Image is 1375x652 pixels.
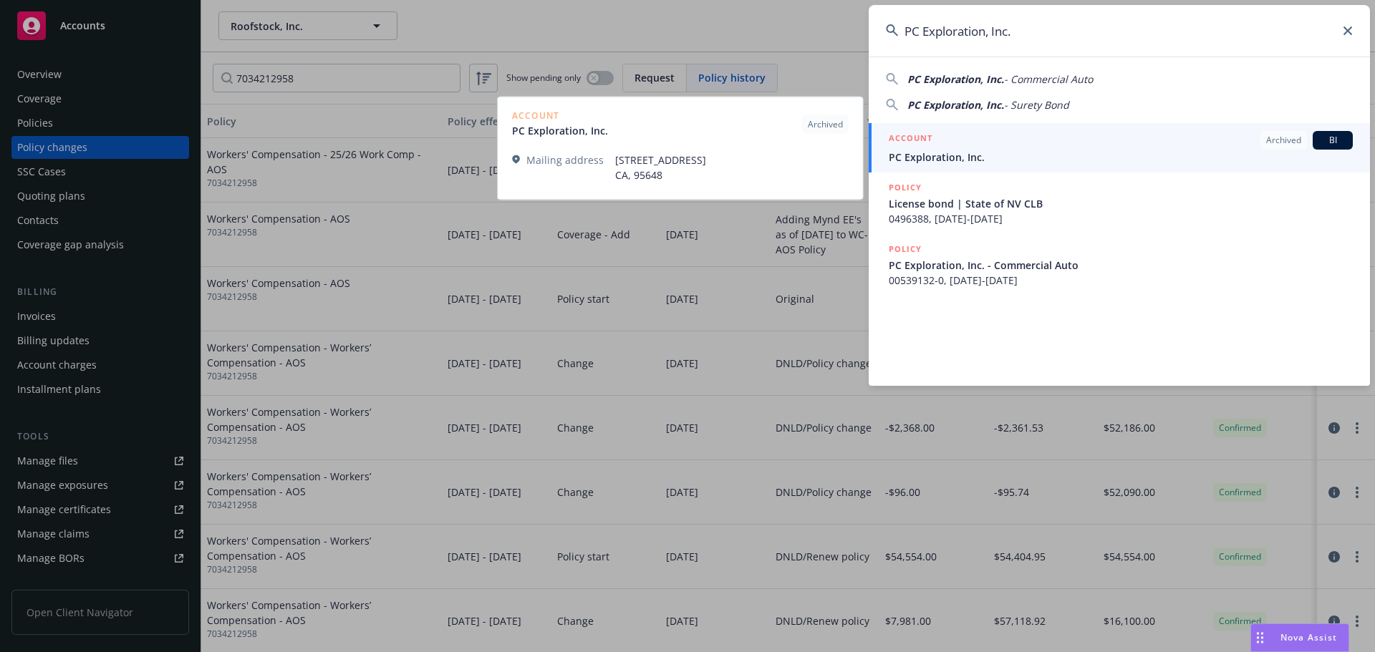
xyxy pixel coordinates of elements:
[907,98,1004,112] span: PC Exploration, Inc.
[1004,72,1093,86] span: - Commercial Auto
[869,234,1370,296] a: POLICYPC Exploration, Inc. - Commercial Auto00539132-0, [DATE]-[DATE]
[1280,631,1337,643] span: Nova Assist
[889,258,1353,273] span: PC Exploration, Inc. - Commercial Auto
[889,180,922,195] h5: POLICY
[907,72,1004,86] span: PC Exploration, Inc.
[889,150,1353,165] span: PC Exploration, Inc.
[869,123,1370,172] a: ACCOUNTArchivedBIPC Exploration, Inc.
[889,273,1353,288] span: 00539132-0, [DATE]-[DATE]
[869,172,1370,234] a: POLICYLicense bond | State of NV CLB0496388, [DATE]-[DATE]
[1004,98,1069,112] span: - Surety Bond
[869,5,1370,57] input: Search...
[889,196,1353,211] span: License bond | State of NV CLB
[1266,134,1301,147] span: Archived
[1251,624,1269,651] div: Drag to move
[889,211,1353,226] span: 0496388, [DATE]-[DATE]
[889,131,932,148] h5: ACCOUNT
[1318,134,1347,147] span: BI
[889,242,922,256] h5: POLICY
[1250,623,1349,652] button: Nova Assist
